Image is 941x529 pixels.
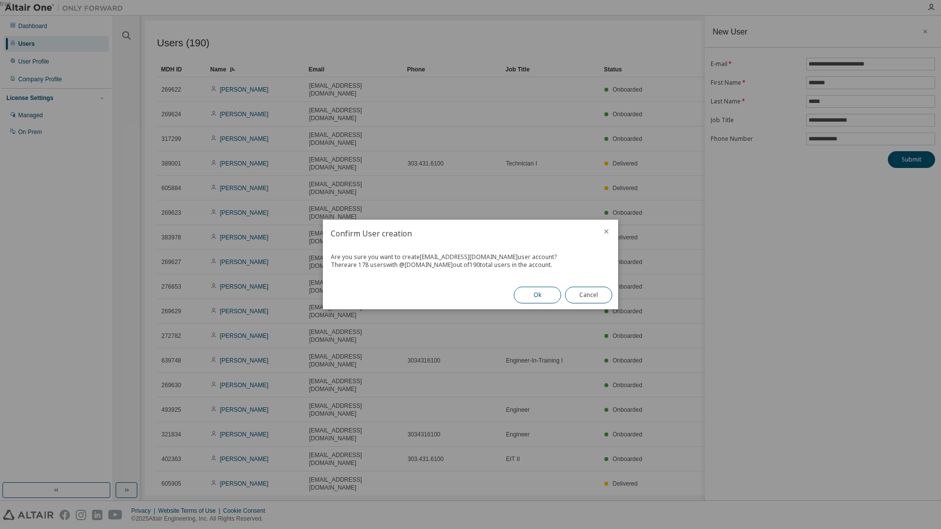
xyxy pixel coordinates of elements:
[514,287,561,303] button: Ok
[565,287,612,303] button: Cancel
[602,228,610,235] button: close
[331,253,610,261] div: Are you sure you want to create [EMAIL_ADDRESS][DOMAIN_NAME] user account?
[331,261,610,269] div: There are 178 users with @ [DOMAIN_NAME] out of 190 total users in the account.
[323,220,595,247] h2: Confirm User creation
